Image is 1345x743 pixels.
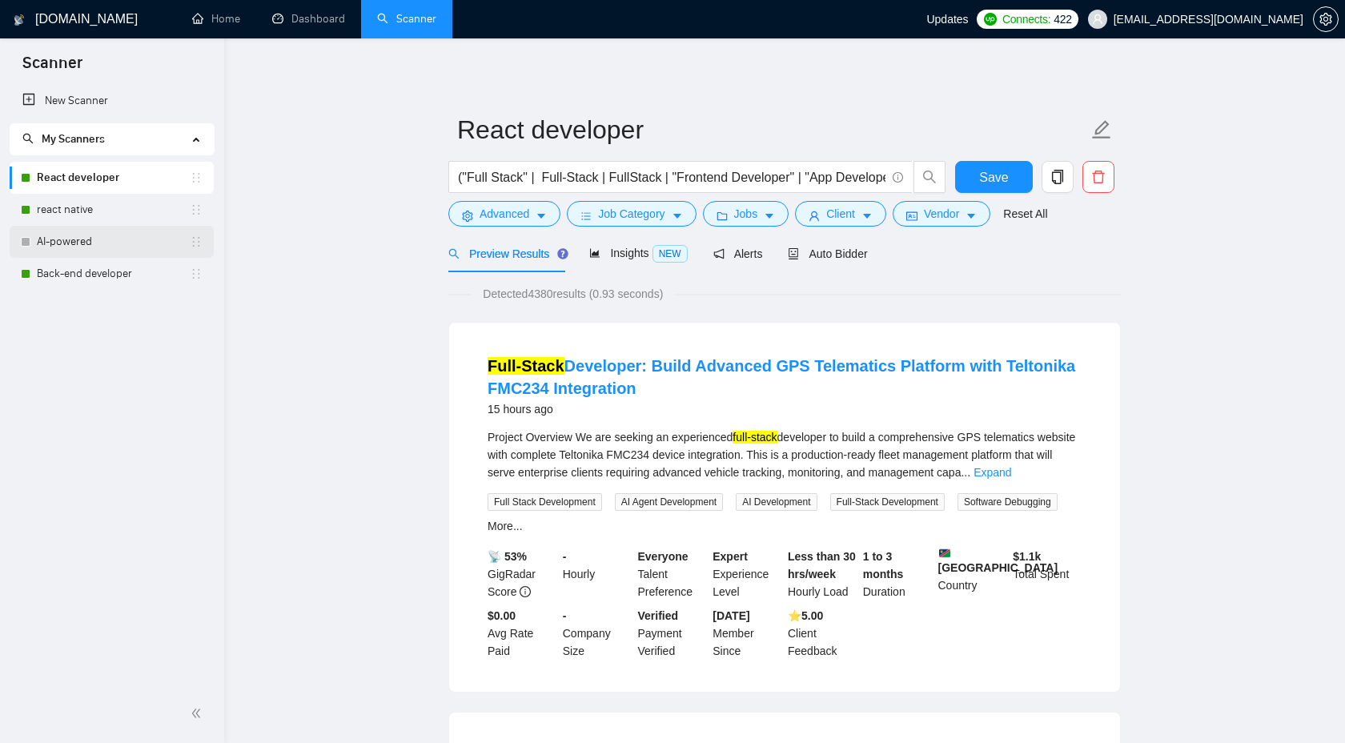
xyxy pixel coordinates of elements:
a: Back-end developer [37,258,190,290]
span: My Scanners [22,132,105,146]
span: Updates [926,13,968,26]
button: Save [955,161,1033,193]
span: folder [717,210,728,222]
a: Reset All [1003,205,1047,223]
span: user [809,210,820,222]
b: 1 to 3 months [863,550,904,580]
b: ⭐️ 5.00 [788,609,823,622]
span: Auto Bidder [788,247,867,260]
span: caret-down [966,210,977,222]
b: [GEOGRAPHIC_DATA] [938,548,1058,574]
span: info-circle [520,586,531,597]
span: idcard [906,210,917,222]
span: Software Debugging [958,493,1058,511]
li: Back-end developer [10,258,214,290]
img: logo [14,7,25,33]
button: settingAdvancedcaret-down [448,201,560,227]
img: 🇳🇦 [939,548,950,559]
span: Preview Results [448,247,564,260]
span: Detected 4380 results (0.93 seconds) [472,285,674,303]
button: barsJob Categorycaret-down [567,201,696,227]
div: Hourly [560,548,635,600]
div: GigRadar Score [484,548,560,600]
span: robot [788,248,799,259]
div: Client Feedback [785,607,860,660]
span: Advanced [480,205,529,223]
div: Member Since [709,607,785,660]
button: idcardVendorcaret-down [893,201,990,227]
div: Duration [860,548,935,600]
li: react native [10,194,214,226]
span: setting [1314,13,1338,26]
span: Alerts [713,247,763,260]
li: New Scanner [10,85,214,117]
button: userClientcaret-down [795,201,886,227]
span: Vendor [924,205,959,223]
b: - [563,550,567,563]
span: double-left [191,705,207,721]
b: [DATE] [713,609,749,622]
span: delete [1083,170,1114,184]
a: New Scanner [22,85,201,117]
span: Full Stack Development [488,493,602,511]
span: Insights [589,247,687,259]
input: Search Freelance Jobs... [458,167,885,187]
span: ... [961,466,970,479]
button: folderJobscaret-down [703,201,789,227]
span: setting [462,210,473,222]
a: Full-StackDeveloper: Build Advanced GPS Telematics Platform with Teltonika FMC234 Integration [488,357,1075,397]
span: AI Agent Development [615,493,723,511]
div: Company Size [560,607,635,660]
div: Country [935,548,1010,600]
span: holder [190,267,203,280]
a: dashboardDashboard [272,12,345,26]
b: Less than 30 hrs/week [788,550,856,580]
div: Experience Level [709,548,785,600]
b: Verified [638,609,679,622]
span: Scanner [10,51,95,85]
div: Avg Rate Paid [484,607,560,660]
div: Hourly Load [785,548,860,600]
span: Job Category [598,205,664,223]
button: delete [1082,161,1114,193]
span: copy [1042,170,1073,184]
a: Expand [974,466,1011,479]
span: Connects: [1002,10,1050,28]
img: upwork-logo.png [984,13,997,26]
li: React developer [10,162,214,194]
a: setting [1313,13,1339,26]
b: $0.00 [488,609,516,622]
li: AI-powered [10,226,214,258]
span: caret-down [536,210,547,222]
button: setting [1313,6,1339,32]
span: user [1092,14,1103,25]
mark: Full-Stack [488,357,564,375]
span: My Scanners [42,132,105,146]
button: search [913,161,946,193]
div: Tooltip anchor [556,247,570,261]
span: caret-down [861,210,873,222]
b: 📡 53% [488,550,527,563]
b: $ 1.1k [1013,550,1041,563]
a: searchScanner [377,12,436,26]
span: 422 [1054,10,1071,28]
a: homeHome [192,12,240,26]
span: NEW [652,245,688,263]
a: React developer [37,162,190,194]
span: caret-down [672,210,683,222]
b: Expert [713,550,748,563]
div: Total Spent [1010,548,1085,600]
div: Payment Verified [635,607,710,660]
b: Everyone [638,550,689,563]
div: Project Overview We are seeking an experienced developer to build a comprehensive GPS telematics ... [488,428,1082,481]
span: area-chart [589,247,600,259]
span: caret-down [764,210,775,222]
span: holder [190,235,203,248]
a: AI-powered [37,226,190,258]
span: search [22,133,34,144]
mark: full-stack [733,431,777,444]
a: More... [488,520,523,532]
span: holder [190,171,203,184]
span: info-circle [893,172,903,183]
span: holder [190,203,203,216]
